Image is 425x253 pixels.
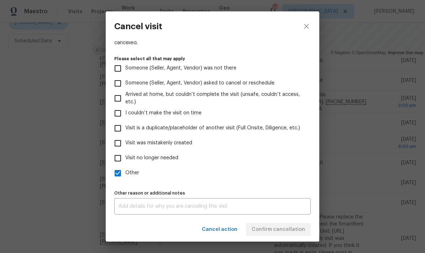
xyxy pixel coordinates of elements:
[125,124,300,132] span: Visit is a duplicate/placeholder of another visit (Full Onsite, Diligence, etc.)
[125,64,236,72] span: Someone (Seller, Agent, Vendor) was not there
[114,191,311,195] label: Other reason or additional notes
[202,225,237,234] span: Cancel action
[125,79,274,87] span: Someone (Seller, Agent, Vendor) asked to cancel or reschedule
[125,169,139,177] span: Other
[294,11,319,41] button: close
[125,91,305,106] span: Arrived at home, but couldn’t complete the visit (unsafe, couldn’t access, etc.)
[125,109,201,117] span: I couldn’t make the visit on time
[114,57,311,61] label: Please select all that may apply
[125,154,178,162] span: Visit no longer needed
[114,21,162,31] h3: Cancel visit
[125,139,192,147] span: Visit was mistakenly created
[199,223,240,236] button: Cancel action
